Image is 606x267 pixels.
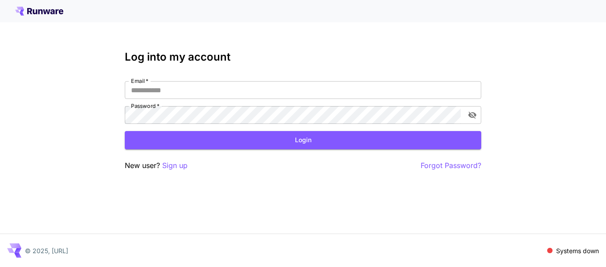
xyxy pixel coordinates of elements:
[131,77,148,85] label: Email
[162,160,188,171] button: Sign up
[421,160,481,171] button: Forgot Password?
[125,51,481,63] h3: Log into my account
[464,107,480,123] button: toggle password visibility
[556,246,599,255] p: Systems down
[125,131,481,149] button: Login
[125,160,188,171] p: New user?
[25,246,68,255] p: © 2025, [URL]
[131,102,160,110] label: Password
